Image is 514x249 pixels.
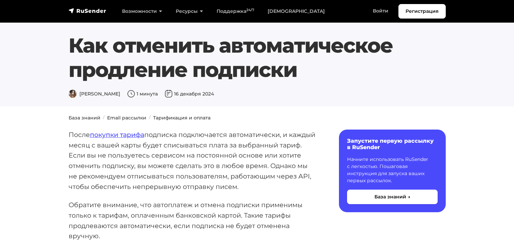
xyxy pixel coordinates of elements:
span: 16 декабря 2024 [165,91,214,97]
button: База знаний → [347,190,438,204]
img: RuSender [69,7,106,14]
p: Обратите внимание, что автоплатеж и отмена подписки применимы только к тарифам, оплаченным банков... [69,200,317,241]
p: Начните использовать RuSender с легкостью. Пошаговая инструкция для запуска ваших первых рассылок. [347,156,438,184]
span: [PERSON_NAME] [69,91,120,97]
a: Регистрация [398,4,446,19]
img: Дата публикации [165,90,173,98]
a: покупки тарифа [90,131,144,139]
img: Время чтения [127,90,135,98]
a: Поддержка24/7 [210,4,261,18]
span: 1 минута [127,91,158,97]
a: Email рассылки [107,115,146,121]
a: Ресурсы [169,4,210,18]
h1: Как отменить автоматическое продление подписки [69,33,446,82]
a: Войти [366,4,395,18]
a: Возможности [115,4,169,18]
sup: 24/7 [246,8,254,12]
a: Запустите первую рассылку в RuSender Начните использовать RuSender с легкостью. Пошаговая инструк... [339,130,446,212]
a: Тарификация и оплата [153,115,211,121]
h6: Запустите первую рассылку в RuSender [347,138,438,150]
a: База знаний [69,115,100,121]
a: [DEMOGRAPHIC_DATA] [261,4,332,18]
p: После подписка подключается автоматически, и каждый месяц с вашей карты будет списываться плата з... [69,130,317,192]
nav: breadcrumb [65,114,450,121]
